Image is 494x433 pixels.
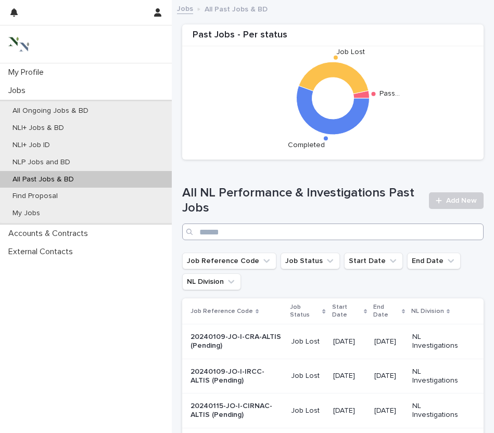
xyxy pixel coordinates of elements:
[191,306,253,317] p: Job Reference Code
[182,186,423,216] h1: All NL Performance & Investigations Past Jobs
[205,3,268,14] p: All Past Jobs & BD
[374,406,404,415] p: [DATE]
[4,192,66,201] p: Find Proposal
[373,301,399,321] p: End Date
[191,402,283,419] p: 20240115-JO-I-CIRNAC-ALTIS (Pending)
[4,158,79,167] p: NLP Jobs and BD
[4,175,82,184] p: All Past Jobs & BD
[191,333,283,350] p: 20240109-JO-I-CRA-ALTIS (Pending)
[4,68,52,77] p: My Profile
[374,337,404,346] p: [DATE]
[4,141,58,150] p: NLI+ Job ID
[446,197,477,204] span: Add New
[182,359,484,393] tr: 20240109-JO-I-IRCC-ALTIS (Pending)Job Lost[DATE][DATE]NL Investigations
[4,107,97,115] p: All Ongoing Jobs & BD
[4,86,34,96] p: Jobs
[291,406,325,415] p: Job Lost
[333,372,366,380] p: [DATE]
[374,372,404,380] p: [DATE]
[8,34,29,55] img: 3bAFpBnQQY6ys9Fa9hsD
[182,273,241,290] button: NL Division
[291,372,325,380] p: Job Lost
[290,301,320,321] p: Job Status
[344,253,403,269] button: Start Date
[336,49,365,56] text: Job Lost
[4,247,81,257] p: External Contacts
[333,337,366,346] p: [DATE]
[407,253,461,269] button: End Date
[4,124,72,133] p: NLI+ Jobs & BD
[182,30,483,47] div: Past Jobs - Per status
[412,333,467,350] p: NL Investigations
[288,141,325,149] text: Completed
[429,192,484,209] a: Add New
[379,90,400,98] text: Pass…
[281,253,340,269] button: Job Status
[412,402,467,419] p: NL Investigations
[182,393,484,428] tr: 20240115-JO-I-CIRNAC-ALTIS (Pending)Job Lost[DATE][DATE]NL Investigations
[191,368,283,385] p: 20240109-JO-I-IRCC-ALTIS (Pending)
[412,368,467,385] p: NL Investigations
[4,229,96,239] p: Accounts & Contracts
[182,324,484,359] tr: 20240109-JO-I-CRA-ALTIS (Pending)Job Lost[DATE][DATE]NL Investigations
[182,253,276,269] button: Job Reference Code
[411,306,444,317] p: NL Division
[333,406,366,415] p: [DATE]
[291,337,325,346] p: Job Lost
[332,301,361,321] p: Start Date
[4,209,48,218] p: My Jobs
[182,224,484,240] input: Search
[177,2,193,14] a: Jobs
